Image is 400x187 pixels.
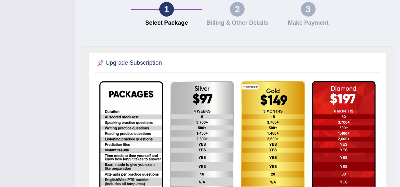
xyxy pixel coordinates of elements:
div: 1 [159,2,174,17]
div: 3 [301,2,316,17]
h4: Select Package [135,20,199,26]
h4: Make Payment [276,20,340,26]
h4: Billing & Other Details [205,20,269,26]
h2: Upgrade Subscription [96,58,162,68]
div: 2 [230,2,245,17]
